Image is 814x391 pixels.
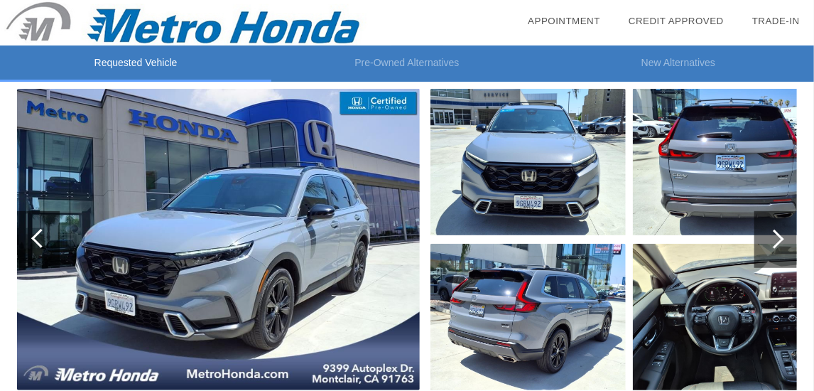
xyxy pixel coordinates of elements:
[629,16,724,26] a: Credit Approved
[430,244,626,390] img: d150c07b567c8668f24640ccc5e2f9cc.jpg
[752,16,800,26] a: Trade-In
[271,45,543,82] li: Pre-Owned Alternatives
[543,45,814,82] li: New Alternatives
[17,89,420,390] img: 1f95ae36b99c9fdd54132d7a600fe637.jpg
[528,16,600,26] a: Appointment
[430,89,626,235] img: 597524b03bdf799d1fb2b98a49b7b4c8.jpg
